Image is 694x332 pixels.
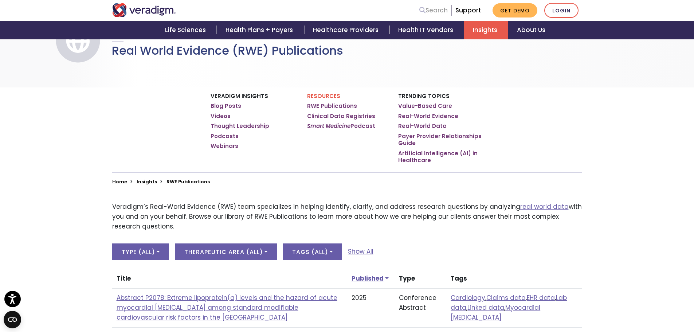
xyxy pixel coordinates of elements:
[4,311,21,328] button: Open CMP widget
[112,3,176,17] img: Veradigm logo
[117,293,337,322] a: Abstract P2078: Extreme lipoprotein(a) levels and the hazard of acute myocardial [MEDICAL_DATA] a...
[112,44,343,58] h1: Real World Evidence (RWE) Publications
[307,102,357,110] a: RWE Publications
[467,303,504,312] a: Linked data
[398,122,447,130] a: Real-World Data
[395,288,447,327] td: Conference Abstract
[112,269,347,288] th: Title
[211,133,239,140] a: Podcasts
[544,3,579,18] a: Login
[307,113,375,120] a: Clinical Data Registries
[217,21,304,39] a: Health Plans + Payers
[211,102,241,110] a: Blog Posts
[464,21,508,39] a: Insights
[307,122,350,130] em: Smart Medicine
[398,133,484,147] a: Payer Provider Relationships Guide
[446,269,582,288] th: Tags
[348,247,373,257] a: Show All
[486,293,526,302] a: Claims data
[520,202,569,211] a: real world data
[307,122,375,130] a: Smart MedicinePodcast
[211,113,231,120] a: Videos
[419,5,448,15] a: Search
[137,178,157,185] a: Insights
[508,21,554,39] a: About Us
[446,288,582,327] td: , , , , ,
[493,3,537,17] a: Get Demo
[554,280,685,323] iframe: Drift Chat Widget
[398,113,458,120] a: Real-World Evidence
[112,178,127,185] a: Home
[398,150,484,164] a: Artificial Intelligence (AI) in Healthcare
[283,243,342,260] button: Tags (All)
[112,243,169,260] button: Type (All)
[211,142,238,150] a: Webinars
[398,102,452,110] a: Value-Based Care
[527,293,555,302] a: EHR data
[112,202,582,232] p: Veradigm’s Real-World Evidence (RWE) team specializes in helping identify, clarify, and address r...
[304,21,389,39] a: Healthcare Providers
[347,288,395,327] td: 2025
[352,274,390,283] a: Published
[451,293,485,302] a: Cardiology
[175,243,277,260] button: Therapeutic Area (All)
[455,6,481,15] a: Support
[211,122,269,130] a: Thought Leadership
[156,21,217,39] a: Life Sciences
[389,21,464,39] a: Health IT Vendors
[395,269,447,288] th: Type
